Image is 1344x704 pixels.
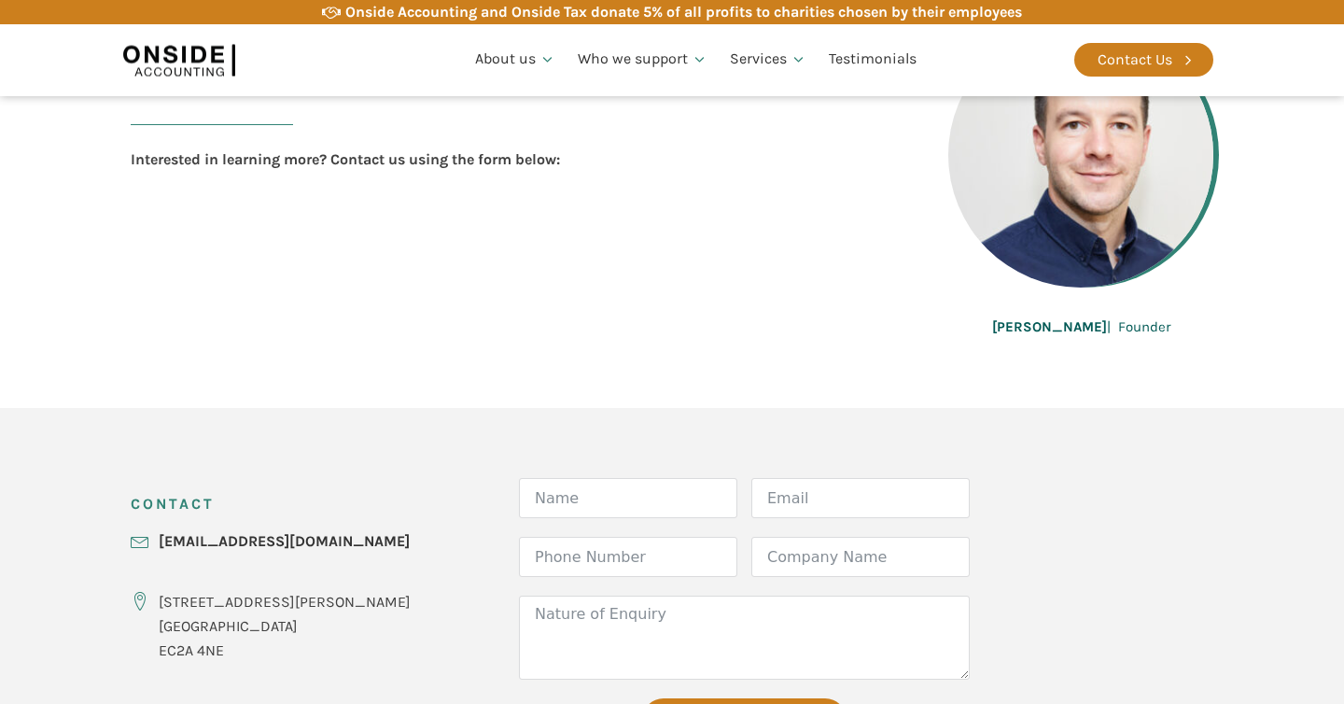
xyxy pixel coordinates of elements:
[818,28,928,92] a: Testimonials
[519,478,737,518] input: Name
[519,596,970,680] textarea: Nature of Enquiry
[751,537,970,577] input: Company Name
[992,318,1107,335] b: [PERSON_NAME]
[131,478,215,529] h3: CONTACT
[992,316,1170,338] div: | Founder
[159,590,411,662] div: [STREET_ADDRESS][PERSON_NAME] [GEOGRAPHIC_DATA] EC2A 4NE
[131,50,401,148] h2: Get in touch
[567,28,719,92] a: Who we support
[1074,43,1213,77] a: Contact Us
[719,28,818,92] a: Services
[519,537,737,577] input: Phone Number
[159,529,410,554] a: [EMAIL_ADDRESS][DOMAIN_NAME]
[464,28,567,92] a: About us
[1098,48,1172,72] div: Contact Us
[131,148,560,172] div: Interested in learning more? Contact us using the form below:
[751,478,970,518] input: Email
[123,38,235,81] img: Onside Accounting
